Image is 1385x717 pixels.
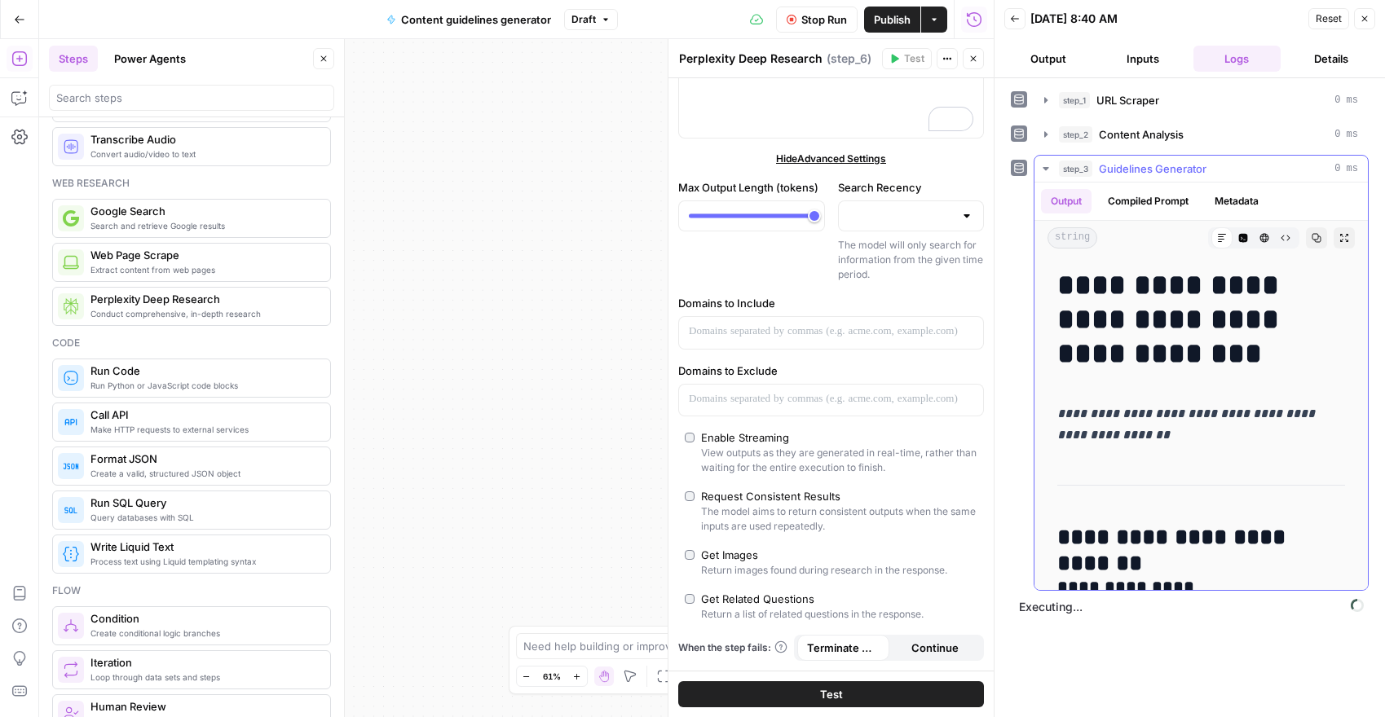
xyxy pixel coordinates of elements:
span: 61% [543,670,561,683]
label: Search Recency [838,179,985,196]
button: Inputs [1099,46,1187,72]
span: Make HTTP requests to external services [90,423,317,436]
span: Condition [90,610,317,627]
span: Guidelines Generator [1099,161,1206,177]
div: Get Images [701,547,758,563]
span: Iteration [90,654,317,671]
button: Logs [1193,46,1281,72]
span: Reset [1316,11,1342,26]
button: Output [1041,189,1092,213]
button: Draft [564,9,618,30]
span: Google Search [90,203,317,219]
span: Run Python or JavaScript code blocks [90,379,317,392]
span: Test [904,51,924,66]
button: 0 ms [1034,121,1368,147]
span: Executing... [1014,594,1369,620]
span: Publish [874,11,911,28]
span: Draft [571,12,596,27]
button: Steps [49,46,98,72]
span: Web Page Scrape [90,247,317,263]
span: 0 ms [1334,93,1358,108]
span: Run SQL Query [90,495,317,511]
label: Domains to Exclude [678,363,984,379]
span: Transcribe Audio [90,131,317,147]
button: Publish [864,7,920,33]
span: Hide Advanced Settings [776,152,886,166]
div: Flow [52,583,331,598]
div: Web research [52,176,331,191]
span: Test [820,686,843,702]
button: Stop Run [776,7,858,33]
a: When the step fails: [678,640,787,655]
button: Test [678,681,984,707]
span: URL Scraper [1096,92,1159,108]
div: Enable Streaming [701,429,789,446]
div: View outputs as they are generated in real-time, rather than waiting for the entire execution to ... [701,446,977,475]
button: 0 ms [1034,156,1368,182]
span: ( step_6 ) [827,51,871,67]
div: To enrich screen reader interactions, please activate Accessibility in Grammarly extension settings [679,19,983,138]
input: Request Consistent ResultsThe model aims to return consistent outputs when the same inputs are us... [685,491,695,501]
div: Return a list of related questions in the response. [701,607,924,622]
div: Return images found during research in the response. [701,563,947,578]
span: Process text using Liquid templating syntax [90,555,317,568]
div: 0 ms [1034,183,1368,590]
span: step_3 [1059,161,1092,177]
span: 0 ms [1334,127,1358,142]
span: Perplexity Deep Research [90,291,317,307]
div: Request Consistent Results [701,488,840,504]
span: step_2 [1059,126,1092,143]
button: 0 ms [1034,87,1368,113]
span: string [1048,227,1097,249]
button: Power Agents [104,46,196,72]
textarea: Perplexity Deep Research [679,51,823,67]
button: Output [1004,46,1092,72]
span: step_1 [1059,92,1090,108]
span: Conduct comprehensive, in-depth research [90,307,317,320]
span: Format JSON [90,451,317,467]
span: Query databases with SQL [90,511,317,524]
button: Details [1287,46,1375,72]
span: Loop through data sets and steps [90,671,317,684]
span: Content guidelines generator [401,11,551,28]
span: Run Code [90,363,317,379]
button: Metadata [1205,189,1268,213]
div: The model aims to return consistent outputs when the same inputs are used repeatedly. [701,504,977,534]
input: Get ImagesReturn images found during research in the response. [685,550,695,560]
input: Get Related QuestionsReturn a list of related questions in the response. [685,594,695,604]
span: Continue [911,640,959,656]
input: Search steps [56,90,327,106]
div: The model will only search for information from the given time period. [838,238,985,282]
span: Search and retrieve Google results [90,219,317,232]
button: Continue [889,635,981,661]
span: Human Review [90,698,317,715]
div: Get Related Questions [701,591,814,607]
button: Content guidelines generator [377,7,561,33]
span: Terminate Workflow [807,640,880,656]
label: Max Output Length (tokens) [678,179,825,196]
span: Content Analysis [1099,126,1184,143]
button: Reset [1308,8,1349,29]
span: Convert audio/video to text [90,147,317,161]
button: Compiled Prompt [1098,189,1198,213]
span: Extract content from web pages [90,263,317,276]
div: Code [52,336,331,350]
span: Create a valid, structured JSON object [90,467,317,480]
button: Test [882,48,932,69]
span: Write Liquid Text [90,539,317,555]
span: Call API [90,407,317,423]
span: Stop Run [801,11,847,28]
span: 0 ms [1334,161,1358,176]
span: Create conditional logic branches [90,627,317,640]
input: Enable StreamingView outputs as they are generated in real-time, rather than waiting for the enti... [685,433,695,442]
label: Domains to Include [678,295,984,311]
